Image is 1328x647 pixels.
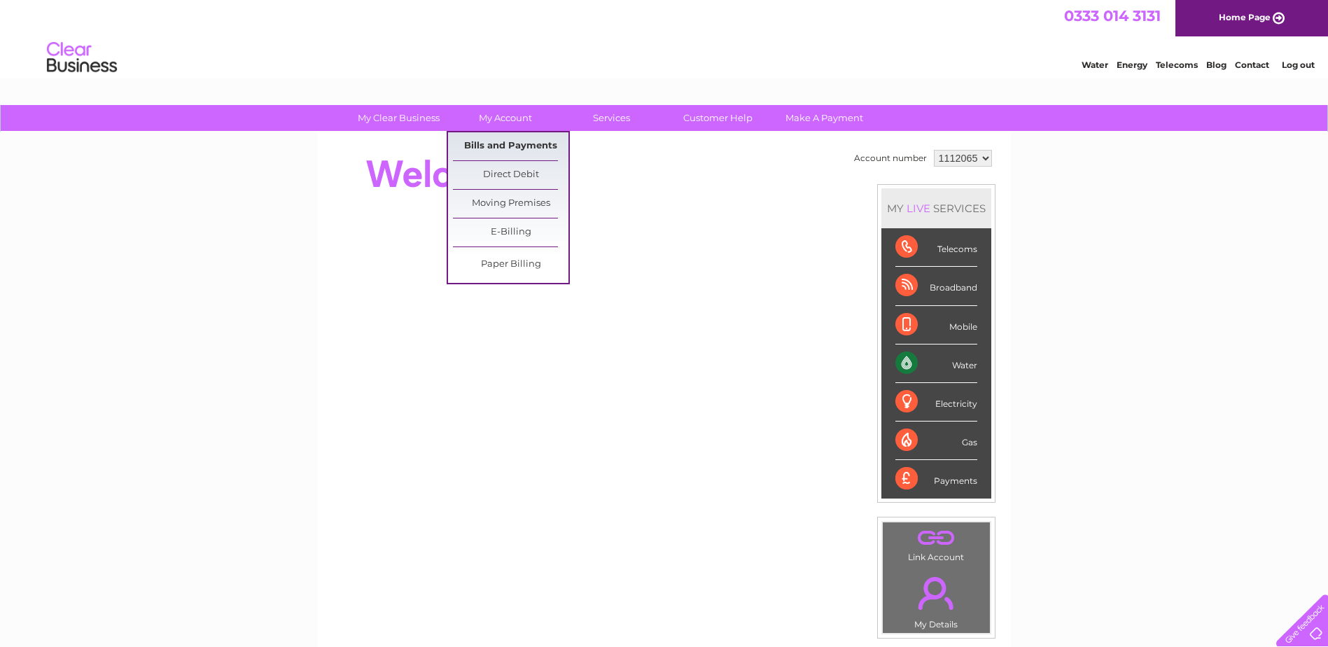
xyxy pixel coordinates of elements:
[554,105,669,131] a: Services
[882,565,991,634] td: My Details
[1064,7,1161,25] a: 0333 014 3131
[453,161,568,189] a: Direct Debit
[1117,60,1147,70] a: Energy
[895,306,977,345] div: Mobile
[453,251,568,279] a: Paper Billing
[895,345,977,383] div: Water
[904,202,933,215] div: LIVE
[1235,60,1269,70] a: Contact
[851,146,930,170] td: Account number
[886,526,986,550] a: .
[453,132,568,160] a: Bills and Payments
[453,218,568,246] a: E-Billing
[895,383,977,422] div: Electricity
[1156,60,1198,70] a: Telecoms
[895,267,977,305] div: Broadband
[334,8,995,68] div: Clear Business is a trading name of Verastar Limited (registered in [GEOGRAPHIC_DATA] No. 3667643...
[767,105,882,131] a: Make A Payment
[1282,60,1315,70] a: Log out
[447,105,563,131] a: My Account
[453,190,568,218] a: Moving Premises
[882,522,991,566] td: Link Account
[895,228,977,267] div: Telecoms
[341,105,456,131] a: My Clear Business
[881,188,991,228] div: MY SERVICES
[895,422,977,460] div: Gas
[1206,60,1226,70] a: Blog
[1082,60,1108,70] a: Water
[660,105,776,131] a: Customer Help
[46,36,118,79] img: logo.png
[886,569,986,618] a: .
[895,460,977,498] div: Payments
